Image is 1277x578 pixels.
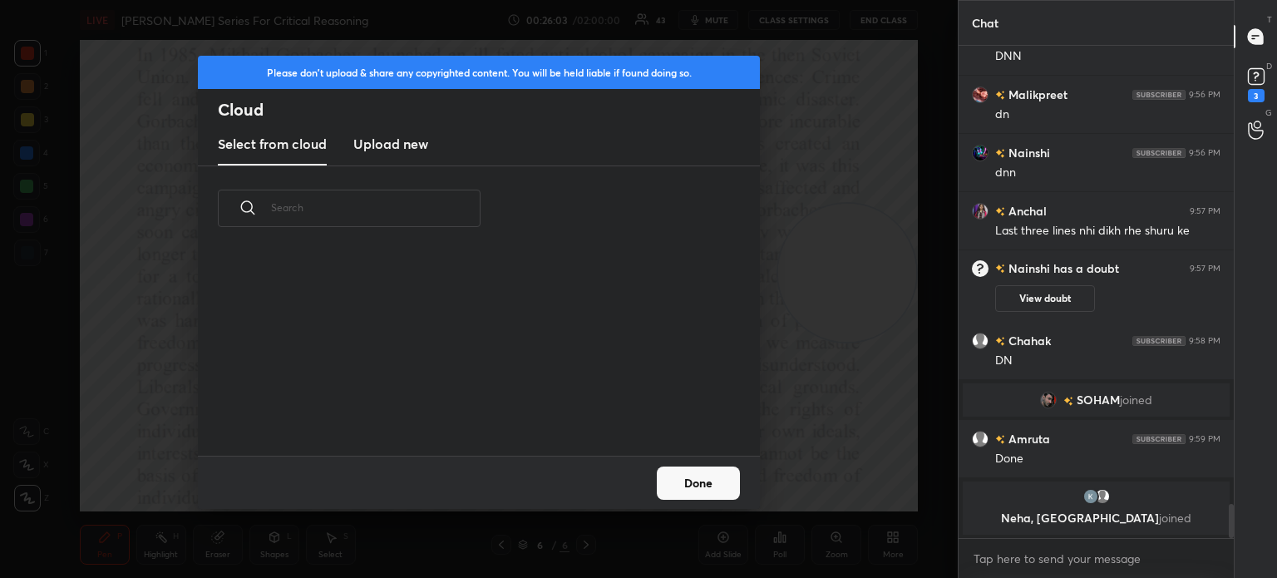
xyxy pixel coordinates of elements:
[1050,261,1119,276] span: has a doubt
[1189,90,1220,100] div: 9:56 PM
[972,333,989,349] img: default.png
[353,134,428,154] h3: Upload new
[1005,86,1067,103] h6: Malikpreet
[995,337,1005,346] img: no-rating-badge.077c3623.svg
[198,246,740,456] div: grid
[218,134,327,154] h3: Select from cloud
[995,106,1220,123] div: dn
[1094,488,1111,505] img: default.png
[995,435,1005,444] img: no-rating-badge.077c3623.svg
[1120,393,1152,407] span: joined
[1005,332,1051,349] h6: Chahak
[1267,13,1272,26] p: T
[1005,261,1050,276] h6: Nainshi
[271,172,481,243] input: Search
[1040,392,1057,408] img: d68a9ad0a73a4facbefefe3d6266a975.jpg
[1265,106,1272,119] p: G
[972,203,989,220] img: 3
[973,511,1220,525] p: Neha, [GEOGRAPHIC_DATA]
[1077,393,1120,407] span: SOHAM
[972,145,989,161] img: 3
[995,149,1005,158] img: no-rating-badge.077c3623.svg
[1132,148,1186,158] img: 4P8fHbbgJtejmAAAAAElFTkSuQmCC
[1082,488,1099,505] img: 3
[1005,144,1050,161] h6: Nainshi
[1190,264,1220,274] div: 9:57 PM
[995,353,1220,369] div: DN
[1189,434,1220,444] div: 9:59 PM
[1005,430,1050,447] h6: Amruta
[1132,90,1186,100] img: 4P8fHbbgJtejmAAAAAElFTkSuQmCC
[1005,202,1047,220] h6: Anchal
[1189,148,1220,158] div: 9:56 PM
[995,451,1220,467] div: Done
[1132,336,1186,346] img: 4P8fHbbgJtejmAAAAAElFTkSuQmCC
[1159,510,1191,526] span: joined
[995,48,1220,65] div: DNN
[198,56,760,89] div: Please don't upload & share any copyrighted content. You will be held liable if found doing so.
[959,46,1234,538] div: grid
[995,165,1220,181] div: dnn
[995,207,1005,216] img: no-rating-badge.077c3623.svg
[1248,89,1265,102] div: 3
[1266,60,1272,72] p: D
[995,91,1005,100] img: no-rating-badge.077c3623.svg
[959,1,1012,45] p: Chat
[995,261,1005,276] img: no-rating-badge.077c3623.svg
[1189,336,1220,346] div: 9:58 PM
[995,285,1095,312] button: View doubt
[995,223,1220,240] div: Last three lines nhi dikh rhe shuru ke
[972,431,989,447] img: default.png
[1190,206,1220,216] div: 9:57 PM
[218,99,760,121] h2: Cloud
[1132,434,1186,444] img: 4P8fHbbgJtejmAAAAAElFTkSuQmCC
[1063,397,1073,406] img: no-rating-badge.077c3623.svg
[657,467,740,500] button: Done
[972,86,989,103] img: 2a8f690d1fe04272985bc4389192d299.jpg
